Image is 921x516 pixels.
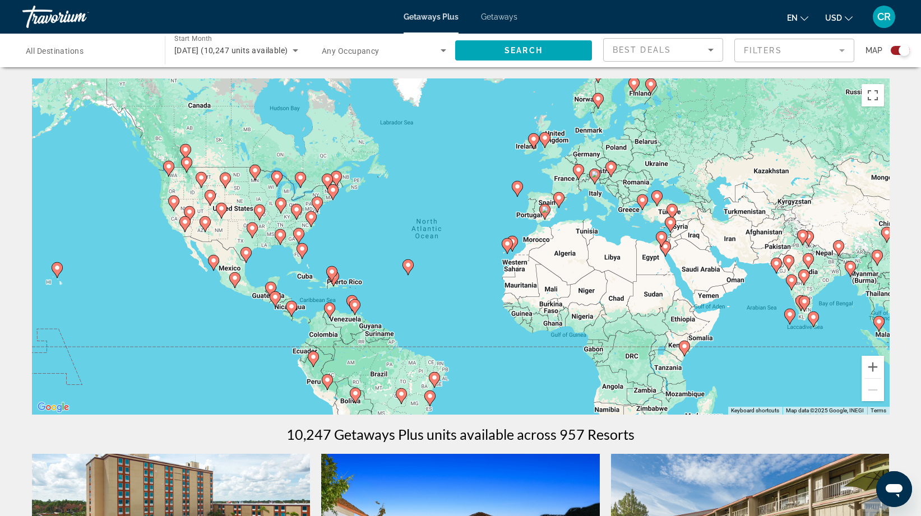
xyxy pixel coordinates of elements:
span: Map [866,43,882,58]
span: CR [877,11,891,22]
span: Start Month [174,35,212,43]
span: All Destinations [26,47,84,55]
span: Any Occupancy [322,47,379,55]
a: Getaways [481,12,517,21]
button: Change language [787,10,808,26]
a: Terms (opens in new tab) [871,407,886,413]
mat-select: Sort by [613,43,714,57]
img: Google [35,400,72,415]
h1: 10,247 Getaways Plus units available across 957 Resorts [286,426,635,443]
button: Zoom in [862,356,884,378]
span: USD [825,13,842,22]
button: Toggle fullscreen view [862,84,884,106]
button: Search [455,40,592,61]
iframe: Button to launch messaging window [876,471,912,507]
button: Keyboard shortcuts [731,407,779,415]
span: Search [505,46,543,55]
span: [DATE] (10,247 units available) [174,46,288,55]
button: User Menu [869,5,899,29]
a: Getaways Plus [404,12,459,21]
button: Change currency [825,10,853,26]
span: Best Deals [613,45,671,54]
span: Map data ©2025 Google, INEGI [786,407,864,413]
a: Open this area in Google Maps (opens a new window) [35,400,72,415]
span: en [787,13,798,22]
button: Filter [734,38,854,63]
a: Travorium [22,2,135,31]
button: Zoom out [862,379,884,401]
